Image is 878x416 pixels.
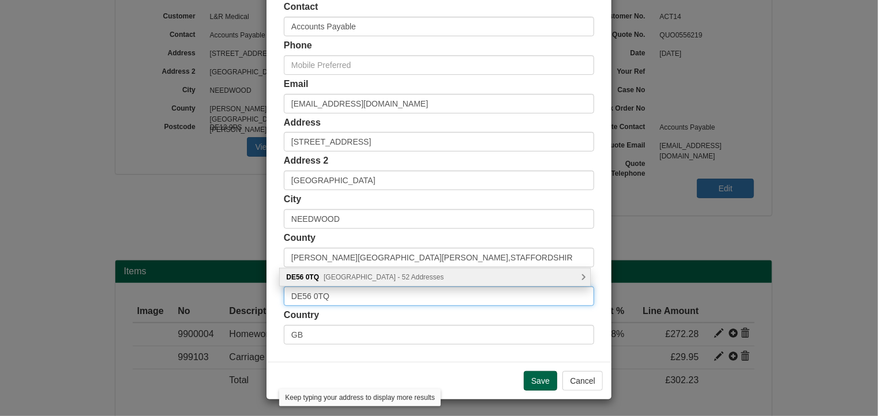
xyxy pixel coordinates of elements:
label: Address [284,116,321,130]
label: Email [284,78,309,91]
label: Address 2 [284,154,328,168]
input: Mobile Preferred [284,55,594,75]
label: County [284,232,316,245]
input: Save [524,371,557,391]
label: City [284,193,301,206]
label: Country [284,309,319,322]
button: Cancel [562,371,603,391]
b: 0TQ [306,273,319,281]
label: Phone [284,39,312,52]
b: DE56 [286,273,303,281]
span: [GEOGRAPHIC_DATA] - 52 Addresses [324,273,444,281]
div: Keep typing your address to display more results [279,389,440,406]
div: DE56 0TQ [280,268,590,286]
label: Contact [284,1,318,14]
